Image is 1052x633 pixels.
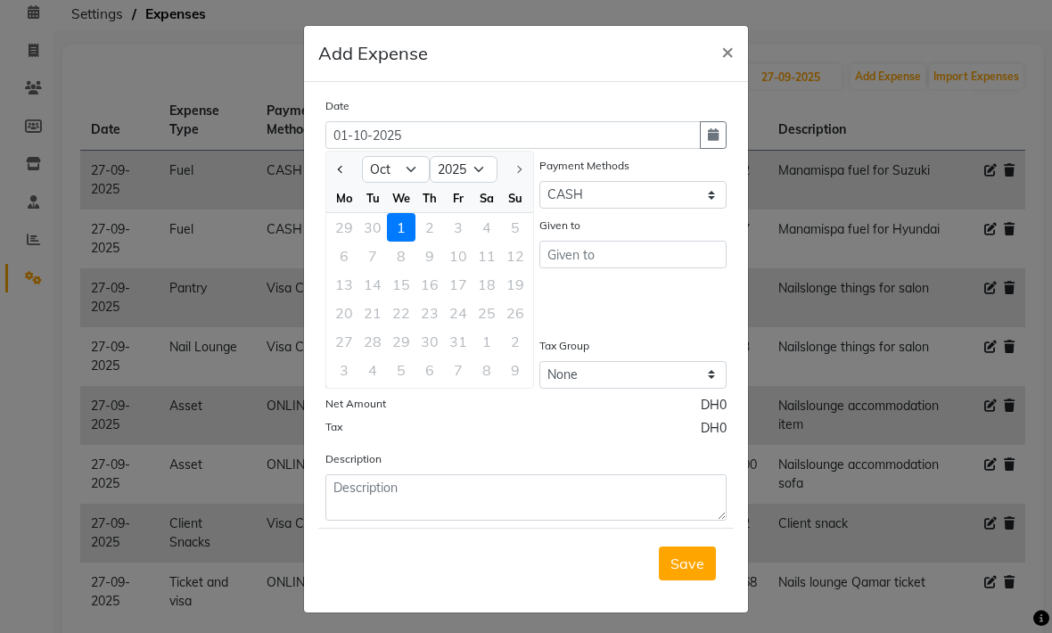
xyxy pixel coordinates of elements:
[325,98,349,114] label: Date
[362,156,430,183] select: Select month
[358,213,387,242] div: Tuesday, September 30, 2025
[430,156,497,183] select: Select year
[358,213,387,242] div: 30
[473,184,501,212] div: Sa
[387,184,415,212] div: We
[539,338,589,354] label: Tax Group
[539,218,580,234] label: Given to
[318,40,428,67] h5: Add Expense
[325,396,386,412] label: Net Amount
[330,213,358,242] div: 29
[330,213,358,242] div: Monday, September 29, 2025
[325,451,382,467] label: Description
[659,547,716,580] button: Save
[325,419,342,435] label: Tax
[387,213,415,242] div: 1
[330,184,358,212] div: Mo
[358,184,387,212] div: Tu
[415,184,444,212] div: Th
[721,37,734,64] span: ×
[701,396,727,419] span: DH0
[387,213,415,242] div: Wednesday, October 1, 2025
[707,26,748,76] button: Close
[670,555,704,572] span: Save
[444,184,473,212] div: Fr
[539,158,629,174] label: Payment Methods
[501,184,530,212] div: Su
[333,155,349,184] button: Previous month
[539,241,727,268] input: Given to
[701,419,727,442] span: DH0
